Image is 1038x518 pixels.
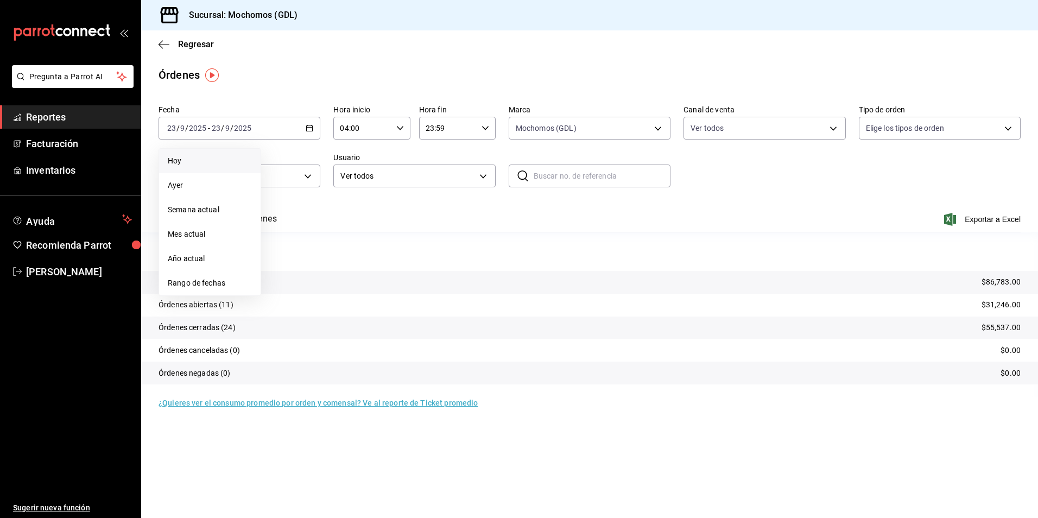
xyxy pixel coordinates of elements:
[225,124,230,132] input: --
[230,124,233,132] span: /
[159,345,240,356] p: Órdenes canceladas (0)
[982,299,1021,311] p: $31,246.00
[176,124,180,132] span: /
[419,106,496,113] label: Hora fin
[159,399,478,407] a: ¿Quieres ver el consumo promedio por orden y comensal? Ve al reporte de Ticket promedio
[180,124,185,132] input: --
[205,68,219,82] img: Tooltip marker
[340,170,475,182] span: Ver todos
[26,213,118,226] span: Ayuda
[159,299,233,311] p: Órdenes abiertas (11)
[26,238,132,252] span: Recomienda Parrot
[859,106,1021,113] label: Tipo de orden
[168,204,252,216] span: Semana actual
[1001,368,1021,379] p: $0.00
[168,277,252,289] span: Rango de fechas
[168,253,252,264] span: Año actual
[13,502,132,514] span: Sugerir nueva función
[26,264,132,279] span: [PERSON_NAME]
[178,39,214,49] span: Regresar
[509,106,670,113] label: Marca
[12,65,134,88] button: Pregunta a Parrot AI
[211,124,221,132] input: --
[1001,345,1021,356] p: $0.00
[168,155,252,167] span: Hoy
[333,154,495,161] label: Usuario
[159,39,214,49] button: Regresar
[159,322,236,333] p: Órdenes cerradas (24)
[119,28,128,37] button: open_drawer_menu
[516,123,577,134] span: Mochomos (GDL)
[159,67,200,83] div: Órdenes
[221,124,224,132] span: /
[534,165,670,187] input: Buscar no. de referencia
[180,9,298,22] h3: Sucursal: Mochomos (GDL)
[185,124,188,132] span: /
[188,124,207,132] input: ----
[168,180,252,191] span: Ayer
[8,79,134,90] a: Pregunta a Parrot AI
[26,163,132,178] span: Inventarios
[866,123,944,134] span: Elige los tipos de orden
[159,245,1021,258] p: Resumen
[982,276,1021,288] p: $86,783.00
[691,123,724,134] span: Ver todos
[159,106,320,113] label: Fecha
[167,124,176,132] input: --
[159,368,231,379] p: Órdenes negadas (0)
[946,213,1021,226] button: Exportar a Excel
[26,110,132,124] span: Reportes
[233,124,252,132] input: ----
[208,124,210,132] span: -
[683,106,845,113] label: Canal de venta
[26,136,132,151] span: Facturación
[29,71,117,83] span: Pregunta a Parrot AI
[333,106,410,113] label: Hora inicio
[982,322,1021,333] p: $55,537.00
[168,229,252,240] span: Mes actual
